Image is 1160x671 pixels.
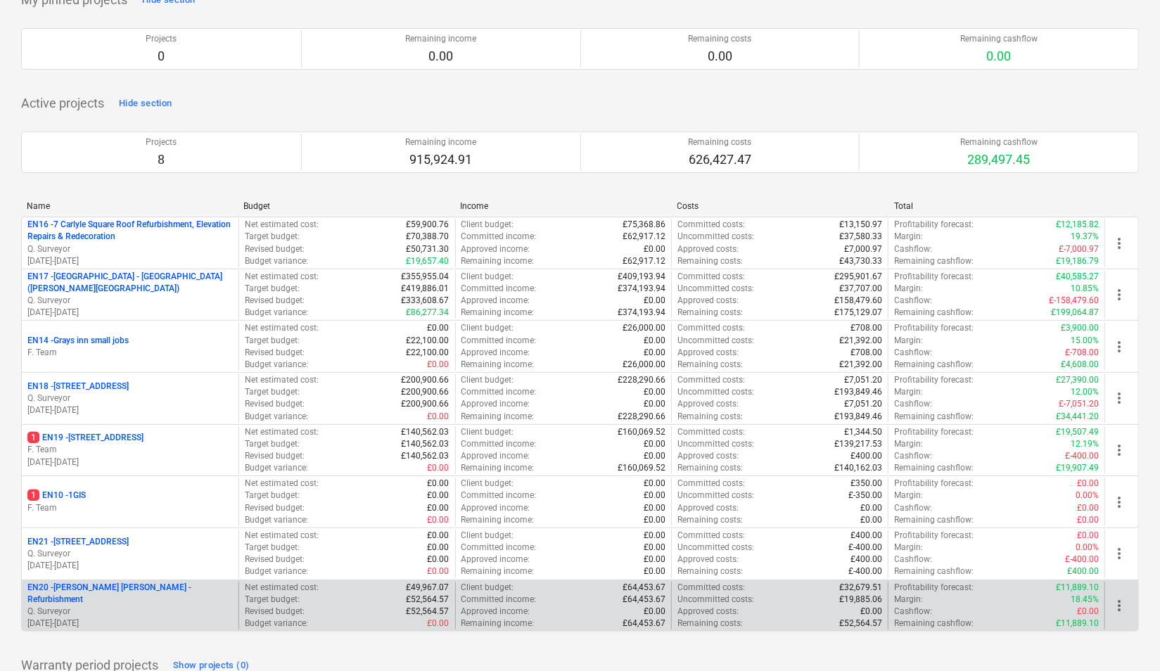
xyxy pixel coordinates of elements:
p: £62,917.12 [623,255,665,267]
p: £0.00 [644,243,665,255]
span: more_vert [1111,442,1128,459]
p: Committed costs : [677,582,745,594]
p: Remaining income : [461,255,535,267]
p: Approved costs : [677,554,739,565]
p: 0.00 [960,48,1038,65]
p: Approved income : [461,295,530,307]
p: Margin : [894,438,923,450]
p: 12.00% [1071,386,1099,398]
p: £59,900.76 [407,219,450,231]
p: EN18 - [STREET_ADDRESS] [27,381,129,392]
p: £0.00 [644,565,665,577]
p: Committed costs : [677,374,745,386]
p: Remaining cashflow : [894,307,974,319]
p: Client budget : [461,478,514,490]
p: £49,967.07 [407,582,450,594]
p: Profitability forecast : [894,426,974,438]
p: Margin : [894,542,923,554]
p: £140,562.03 [402,426,450,438]
p: Remaining cashflow : [894,255,974,267]
p: EN14 - Grays inn small jobs [27,335,129,347]
p: £0.00 [428,490,450,501]
p: £708.00 [850,347,882,359]
p: Budget variance : [245,565,308,577]
div: EN21 -[STREET_ADDRESS]Q. Surveyor[DATE]-[DATE] [27,536,233,572]
p: Profitability forecast : [894,478,974,490]
p: £86,277.34 [407,307,450,319]
p: Q. Surveyor [27,392,233,404]
p: [DATE] - [DATE] [27,255,233,267]
p: Cashflow : [894,295,932,307]
p: £419,886.01 [402,283,450,295]
p: Approved costs : [677,502,739,514]
p: Committed income : [461,542,537,554]
p: Remaining income : [461,411,535,423]
p: Revised budget : [245,398,305,410]
p: Remaining costs : [677,307,743,319]
p: £37,580.33 [839,231,882,243]
p: Budget variance : [245,307,308,319]
p: Committed costs : [677,478,745,490]
p: Margin : [894,490,923,501]
p: Net estimated cost : [245,322,319,334]
p: £0.00 [644,386,665,398]
p: Revised budget : [245,243,305,255]
p: Margin : [894,386,923,398]
p: [DATE] - [DATE] [27,560,233,572]
p: 0.00 [405,48,476,65]
p: 8 [146,151,177,168]
p: £27,390.00 [1056,374,1099,386]
p: £193,849.46 [834,386,882,398]
p: £374,193.94 [618,283,665,295]
p: Q. Surveyor [27,295,233,307]
div: Costs [677,201,883,211]
p: Client budget : [461,219,514,231]
p: £0.00 [644,347,665,359]
p: Net estimated cost : [245,530,319,542]
p: £199,064.87 [1051,307,1099,319]
p: £400.00 [850,450,882,462]
p: £0.00 [644,450,665,462]
p: Uncommitted costs : [677,386,754,398]
p: £0.00 [428,565,450,577]
p: £0.00 [1077,478,1099,490]
div: EN17 -[GEOGRAPHIC_DATA] - [GEOGRAPHIC_DATA] ([PERSON_NAME][GEOGRAPHIC_DATA])Q. Surveyor[DATE]-[DATE] [27,271,233,319]
p: £140,562.03 [402,438,450,450]
p: £19,186.79 [1056,255,1099,267]
p: £200,900.66 [402,386,450,398]
p: Cashflow : [894,398,932,410]
p: £200,900.66 [402,374,450,386]
p: Uncommitted costs : [677,438,754,450]
p: Committed costs : [677,322,745,334]
iframe: Chat Widget [1090,603,1160,671]
p: £13,150.97 [839,219,882,231]
p: Revised budget : [245,450,305,462]
p: Remaining costs : [677,411,743,423]
p: Approved income : [461,347,530,359]
p: 0.00% [1076,542,1099,554]
p: Client budget : [461,426,514,438]
p: Remaining cashflow : [894,411,974,423]
p: £0.00 [644,295,665,307]
p: Remaining costs : [677,359,743,371]
p: £355,955.04 [402,271,450,283]
p: £0.00 [1077,530,1099,542]
div: Hide section [119,96,172,112]
p: Remaining income [405,136,476,148]
p: Uncommitted costs : [677,490,754,501]
p: £64,453.67 [623,582,665,594]
p: £19,507.49 [1056,426,1099,438]
span: 1 [27,490,39,501]
p: £0.00 [860,502,882,514]
p: Approved income : [461,554,530,565]
span: more_vert [1111,597,1128,614]
p: £374,193.94 [618,307,665,319]
p: £0.00 [644,398,665,410]
p: Net estimated cost : [245,374,319,386]
p: £-400.00 [848,565,882,577]
p: Profitability forecast : [894,322,974,334]
p: EN20 - [PERSON_NAME] [PERSON_NAME] - Refurbishment [27,582,233,606]
p: £0.00 [644,554,665,565]
p: £-400.00 [1065,450,1099,462]
p: Remaining costs [688,33,751,45]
